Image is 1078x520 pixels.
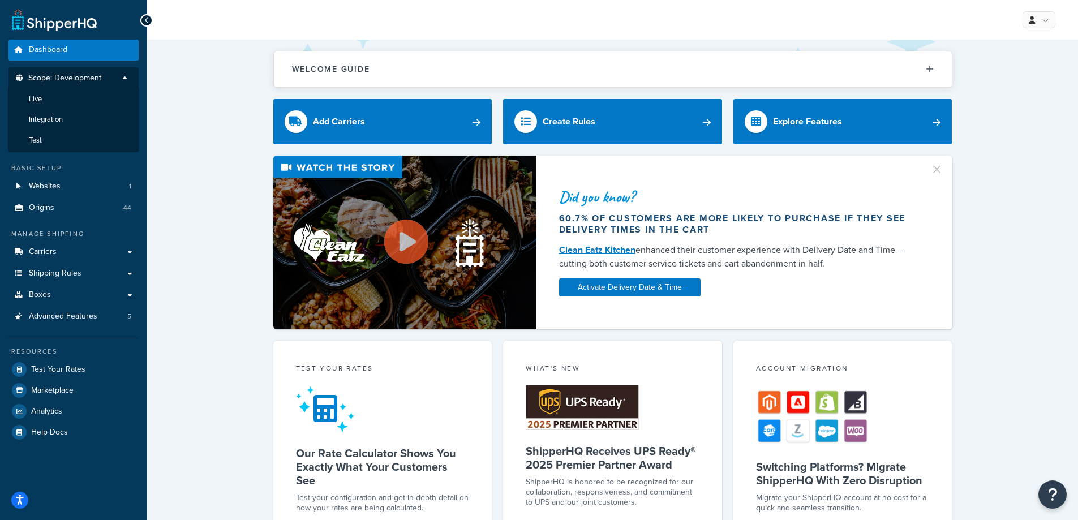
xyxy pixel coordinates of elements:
span: Dashboard [29,45,67,55]
a: Marketplace [8,380,139,401]
a: Advanced Features5 [8,306,139,327]
li: Websites [8,176,139,197]
span: 1 [129,182,131,191]
h5: ShipperHQ Receives UPS Ready® 2025 Premier Partner Award [526,444,699,471]
span: Analytics [31,407,62,416]
span: Shipping Rules [29,269,81,278]
div: Did you know? [559,189,917,205]
span: Origins [29,203,54,213]
div: Basic Setup [8,164,139,173]
h5: Switching Platforms? Migrate ShipperHQ With Zero Disruption [756,460,930,487]
button: Open Resource Center [1038,480,1067,509]
a: Boxes [8,285,139,306]
span: 5 [127,312,131,321]
a: Add Carriers [273,99,492,144]
li: Test [8,130,139,151]
span: Boxes [29,290,51,300]
div: enhanced their customer experience with Delivery Date and Time — cutting both customer service ti... [559,243,917,270]
span: Integration [29,115,63,124]
span: Advanced Features [29,312,97,321]
div: Resources [8,347,139,356]
div: Test your rates [296,363,470,376]
li: Advanced Features [8,306,139,327]
a: Origins44 [8,197,139,218]
span: Live [29,94,42,104]
div: Migrate your ShipperHQ account at no cost for a quick and seamless transition. [756,493,930,513]
a: Websites1 [8,176,139,197]
span: Test Your Rates [31,365,85,375]
span: Carriers [29,247,57,257]
div: Account Migration [756,363,930,376]
li: Integration [8,109,139,130]
p: ShipperHQ is honored to be recognized for our collaboration, responsiveness, and commitment to UP... [526,477,699,508]
img: Video thumbnail [273,156,536,329]
a: Create Rules [503,99,722,144]
a: Clean Eatz Kitchen [559,243,635,256]
div: 60.7% of customers are more likely to purchase if they see delivery times in the cart [559,213,917,235]
li: Live [8,89,139,110]
a: Carriers [8,242,139,263]
div: Explore Features [773,114,842,130]
a: Help Docs [8,422,139,442]
div: Add Carriers [313,114,365,130]
a: Dashboard [8,40,139,61]
div: Create Rules [543,114,595,130]
span: Scope: Development [28,74,101,83]
a: Activate Delivery Date & Time [559,278,701,296]
h5: Our Rate Calculator Shows You Exactly What Your Customers See [296,446,470,487]
button: Welcome Guide [274,51,952,87]
div: What's New [526,363,699,376]
span: Test [29,136,42,145]
a: Analytics [8,401,139,422]
span: Marketplace [31,386,74,396]
a: Shipping Rules [8,263,139,284]
li: Origins [8,197,139,218]
a: Test Your Rates [8,359,139,380]
span: Help Docs [31,428,68,437]
h2: Welcome Guide [292,65,370,74]
span: 44 [123,203,131,213]
div: Manage Shipping [8,229,139,239]
a: Explore Features [733,99,952,144]
span: Websites [29,182,61,191]
div: Test your configuration and get in-depth detail on how your rates are being calculated. [296,493,470,513]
